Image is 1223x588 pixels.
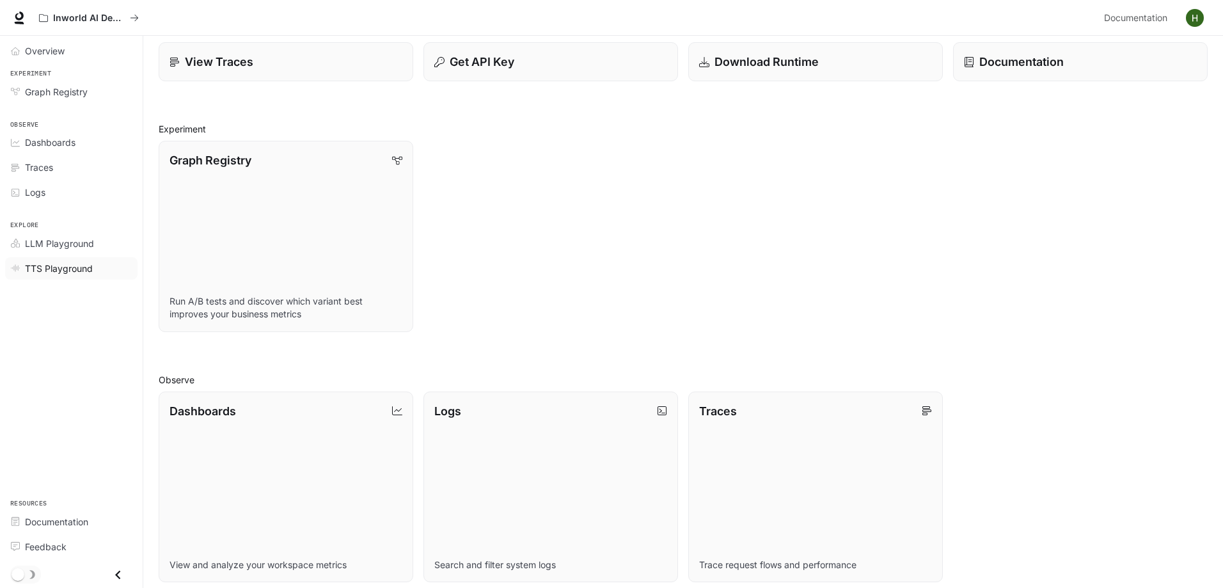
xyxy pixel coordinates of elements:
[25,44,65,58] span: Overview
[159,42,413,81] a: View Traces
[5,40,138,62] a: Overview
[25,262,93,275] span: TTS Playground
[53,13,125,24] p: Inworld AI Demos
[434,402,461,420] p: Logs
[159,122,1208,136] h2: Experiment
[159,392,413,583] a: DashboardsView and analyze your workspace metrics
[104,562,132,588] button: Close drawer
[33,5,145,31] button: All workspaces
[5,156,138,179] a: Traces
[714,53,819,70] p: Download Runtime
[25,186,45,199] span: Logs
[979,53,1064,70] p: Documentation
[25,136,75,149] span: Dashboards
[25,540,67,553] span: Feedback
[170,295,402,321] p: Run A/B tests and discover which variant best improves your business metrics
[170,402,236,420] p: Dashboards
[1104,10,1167,26] span: Documentation
[5,536,138,558] a: Feedback
[5,81,138,103] a: Graph Registry
[159,373,1208,386] h2: Observe
[185,53,253,70] p: View Traces
[688,392,943,583] a: TracesTrace request flows and performance
[170,152,251,169] p: Graph Registry
[5,257,138,280] a: TTS Playground
[699,559,932,571] p: Trace request flows and performance
[423,42,678,81] button: Get API Key
[5,131,138,154] a: Dashboards
[1099,5,1177,31] a: Documentation
[423,392,678,583] a: LogsSearch and filter system logs
[159,141,413,332] a: Graph RegistryRun A/B tests and discover which variant best improves your business metrics
[953,42,1208,81] a: Documentation
[699,402,737,420] p: Traces
[688,42,943,81] a: Download Runtime
[25,515,88,528] span: Documentation
[170,559,402,571] p: View and analyze your workspace metrics
[450,53,514,70] p: Get API Key
[1186,9,1204,27] img: User avatar
[12,567,24,581] span: Dark mode toggle
[5,511,138,533] a: Documentation
[25,237,94,250] span: LLM Playground
[434,559,667,571] p: Search and filter system logs
[1182,5,1208,31] button: User avatar
[25,85,88,99] span: Graph Registry
[25,161,53,174] span: Traces
[5,181,138,203] a: Logs
[5,232,138,255] a: LLM Playground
